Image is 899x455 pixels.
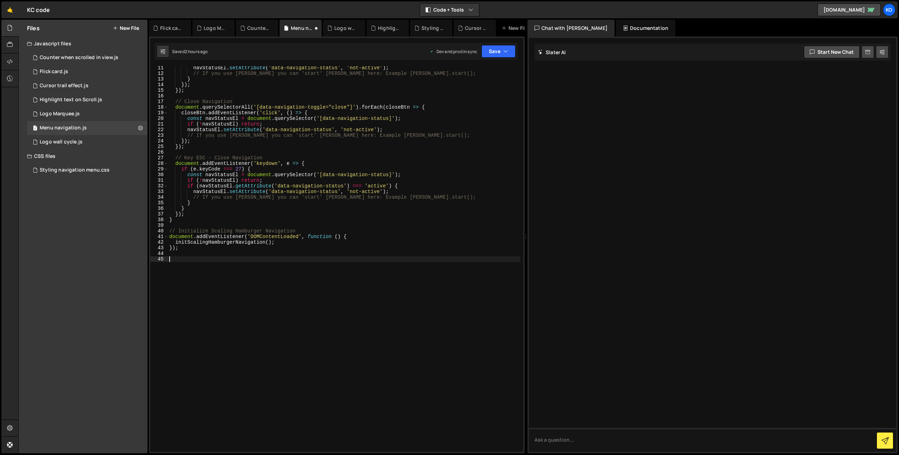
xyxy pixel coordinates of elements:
a: 🤙 [1,1,19,18]
div: 34 [150,194,168,200]
div: Styling navigation menu.css [421,25,444,32]
div: 44 [150,251,168,256]
div: 40 [150,228,168,234]
div: Highlight text on Scroll.js [378,25,400,32]
div: 45 [150,256,168,262]
div: KC code [27,6,50,14]
div: 16048/43008.js [27,107,147,121]
div: Cursor trail effect.js [465,25,487,32]
div: 17 [150,99,168,104]
div: 30 [150,172,168,178]
div: 15 [150,88,168,93]
button: New File [113,25,139,31]
div: 41 [150,234,168,239]
div: Counter when scrolled in view.js [247,25,270,32]
div: Dev and prod in sync [429,49,477,55]
div: 11 [150,65,168,71]
div: 18 [150,104,168,110]
div: 19 [150,110,168,116]
a: [DOMAIN_NAME] [818,4,881,16]
div: 22 [150,127,168,133]
div: 36 [150,206,168,211]
div: 39 [150,223,168,228]
button: Code + Tools [420,4,479,16]
div: 38 [150,217,168,223]
div: 24 [150,138,168,144]
div: 16048/44202.js [27,79,147,93]
div: CSS files [19,149,147,163]
span: 1 [33,126,37,132]
h2: Slater AI [538,49,566,56]
div: 13 [150,76,168,82]
div: 35 [150,200,168,206]
div: 21 [150,121,168,127]
div: Saved [172,49,208,55]
div: 14 [150,82,168,88]
div: 32 [150,183,168,189]
div: Logo wall cycle.js [334,25,357,32]
div: Logo Marquee.js [40,111,80,117]
div: 16048/44247.js [27,121,147,135]
h2: Files [27,24,40,32]
div: 27 [150,155,168,161]
div: 25 [150,144,168,149]
div: Flick card.js [160,25,183,32]
div: 28 [150,161,168,166]
div: 12 [150,71,168,76]
div: 23 [150,133,168,138]
div: 16048/44182.js [27,51,147,65]
div: Logo wall cycle.js [40,139,83,145]
div: Chat with [PERSON_NAME] [527,20,615,37]
div: 16048/44179.js [27,93,147,107]
div: Menu navigation.js [291,25,313,32]
div: 42 [150,239,168,245]
div: 26 [150,149,168,155]
div: 33 [150,189,168,194]
div: 37 [150,211,168,217]
div: Styling navigation menu.css [40,167,110,173]
div: Highlight text on Scroll.js [40,97,102,103]
div: 16048/45349.js [27,65,147,79]
div: 31 [150,178,168,183]
div: Javascript files [19,37,147,51]
div: Counter when scrolled in view.js [40,55,118,61]
div: 16 [150,93,168,99]
div: Menu navigation.js [40,125,87,131]
div: Documentation [616,20,675,37]
div: New File [501,25,531,32]
div: 16048/44248.css [27,163,147,177]
div: 43 [150,245,168,251]
div: 29 [150,166,168,172]
div: Logo Marquee.js [204,25,226,32]
div: 16048/44439.js [27,135,147,149]
div: Flick card.js [40,69,68,75]
div: 20 [150,116,168,121]
div: Cursor trail effect.js [40,83,88,89]
button: Start new chat [804,46,860,58]
div: 2 hours ago [185,49,208,55]
a: Ko [883,4,895,16]
button: Save [481,45,516,58]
